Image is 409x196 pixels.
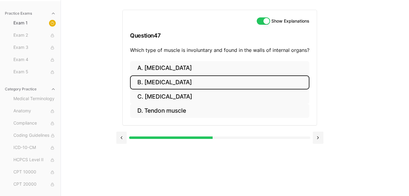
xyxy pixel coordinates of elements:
[11,106,58,116] button: Anatomy
[130,104,309,118] button: D. Tendon muscle
[11,67,58,77] button: Exam 5
[2,84,58,94] button: Category Practice
[11,131,58,140] button: Coding Guidelines
[130,46,309,54] p: Which type of muscle is involuntary and found in the walls of internal organs?
[11,155,58,165] button: HCPCS Level II
[130,27,309,45] h3: Question 47
[13,96,56,102] span: Medical Terminology
[13,44,56,51] span: Exam 3
[11,31,58,40] button: Exam 2
[11,55,58,65] button: Exam 4
[130,75,309,90] button: B. [MEDICAL_DATA]
[11,118,58,128] button: Compliance
[11,43,58,53] button: Exam 3
[2,9,58,18] button: Practice Exams
[13,157,56,163] span: HCPCS Level II
[11,180,58,189] button: CPT 20000
[13,32,56,39] span: Exam 2
[11,167,58,177] button: CPT 10000
[271,19,309,23] label: Show Explanations
[13,181,56,188] span: CPT 20000
[13,69,56,75] span: Exam 5
[13,56,56,63] span: Exam 4
[130,61,309,75] button: A. [MEDICAL_DATA]
[13,144,56,151] span: ICD-10-CM
[13,108,56,114] span: Anatomy
[13,120,56,127] span: Compliance
[11,94,58,104] button: Medical Terminology
[13,132,56,139] span: Coding Guidelines
[130,89,309,104] button: C. [MEDICAL_DATA]
[13,169,56,176] span: CPT 10000
[13,20,56,27] span: Exam 1
[11,143,58,153] button: ICD-10-CM
[11,18,58,28] button: Exam 1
